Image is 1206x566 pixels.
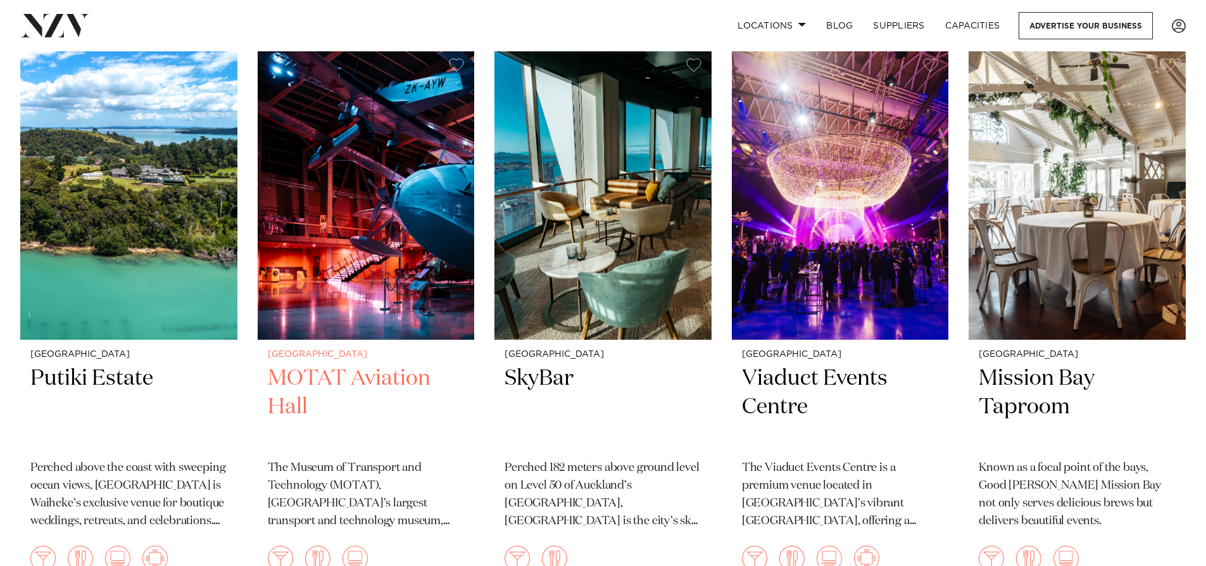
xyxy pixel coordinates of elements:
[505,364,701,450] h2: SkyBar
[30,364,227,450] h2: Putiki Estate
[979,350,1176,359] small: [GEOGRAPHIC_DATA]
[505,350,701,359] small: [GEOGRAPHIC_DATA]
[979,364,1176,450] h2: Mission Bay Taproom
[268,350,465,359] small: [GEOGRAPHIC_DATA]
[863,12,934,39] a: SUPPLIERS
[935,12,1010,39] a: Capacities
[20,14,89,37] img: nzv-logo.png
[20,48,237,340] img: Aerial view of Putiki Estate on Waiheke Island
[742,460,939,531] p: The Viaduct Events Centre is a premium venue located in [GEOGRAPHIC_DATA]’s vibrant [GEOGRAPHIC_D...
[505,460,701,531] p: Perched 182 meters above ground level on Level 50 of Auckland’s [GEOGRAPHIC_DATA], [GEOGRAPHIC_DA...
[30,460,227,531] p: Perched above the coast with sweeping ocean views, [GEOGRAPHIC_DATA] is Waiheke’s exclusive venue...
[816,12,863,39] a: BLOG
[268,460,465,531] p: The Museum of Transport and Technology (MOTAT), [GEOGRAPHIC_DATA]’s largest transport and technol...
[1019,12,1153,39] a: Advertise your business
[727,12,816,39] a: Locations
[742,364,939,450] h2: Viaduct Events Centre
[268,364,465,450] h2: MOTAT Aviation Hall
[979,460,1176,531] p: Known as a focal point of the bays, Good [PERSON_NAME] Mission Bay not only serves delicious brew...
[742,350,939,359] small: [GEOGRAPHIC_DATA]
[30,350,227,359] small: [GEOGRAPHIC_DATA]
